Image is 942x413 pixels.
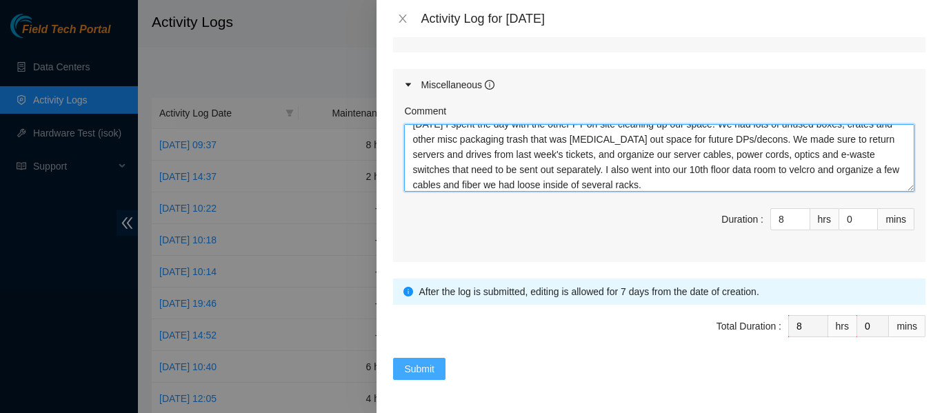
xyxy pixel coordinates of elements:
[810,208,839,230] div: hrs
[404,361,434,376] span: Submit
[485,80,494,90] span: info-circle
[397,13,408,24] span: close
[419,284,915,299] div: After the log is submitted, editing is allowed for 7 days from the date of creation.
[404,124,914,192] textarea: Comment
[878,208,914,230] div: mins
[404,81,412,89] span: caret-right
[393,358,445,380] button: Submit
[421,77,494,92] div: Miscellaneous
[716,319,781,334] div: Total Duration :
[393,69,925,101] div: Miscellaneous info-circle
[828,315,857,337] div: hrs
[393,12,412,26] button: Close
[404,103,446,119] label: Comment
[403,287,413,296] span: info-circle
[889,315,925,337] div: mins
[721,212,763,227] div: Duration :
[421,11,925,26] div: Activity Log for [DATE]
